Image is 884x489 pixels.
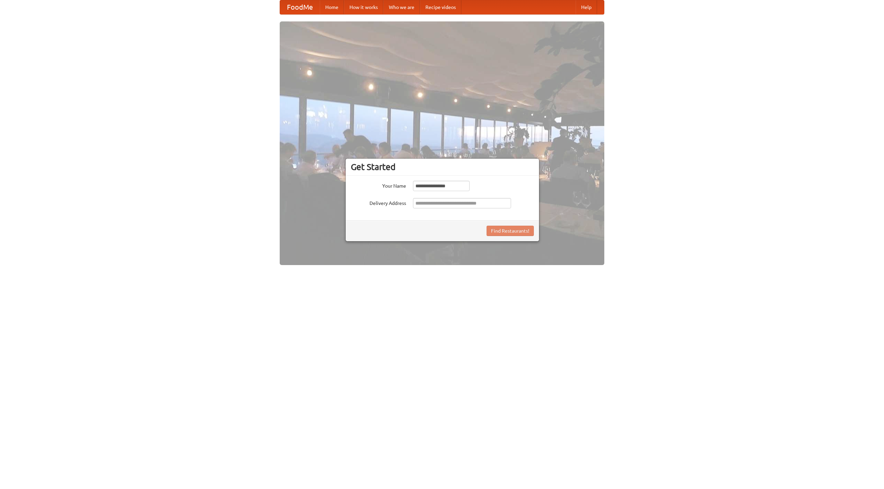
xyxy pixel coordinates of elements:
a: Home [320,0,344,14]
a: Recipe videos [420,0,461,14]
label: Your Name [351,181,406,189]
a: FoodMe [280,0,320,14]
a: Help [576,0,597,14]
h3: Get Started [351,162,534,172]
button: Find Restaurants! [487,226,534,236]
label: Delivery Address [351,198,406,207]
a: Who we are [383,0,420,14]
a: How it works [344,0,383,14]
